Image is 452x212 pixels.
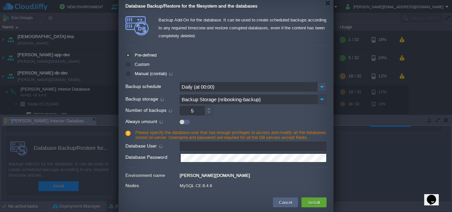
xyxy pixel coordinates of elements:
button: Cancel [277,198,294,206]
div: [PERSON_NAME][DOMAIN_NAME] [180,171,327,178]
div: Backup Add-On for the database. It can be used to create scheduled backups according to any requi... [158,16,327,42]
iframe: chat widget [424,186,445,205]
label: Database Password [125,153,179,162]
label: Database User [125,142,179,150]
span: Database Backup/Restore for the filesystem and the databases [125,3,257,9]
label: Number of backups [125,106,179,115]
img: backup-logo.png [125,16,149,35]
label: Backup storage [125,95,179,104]
label: Pre-defined [133,53,157,58]
label: Manual (crontab) [133,71,173,76]
label: Custom [133,62,150,67]
label: Backup schedule [125,82,179,91]
button: Install [306,198,322,206]
label: Environment name [125,171,179,180]
div: MySQL CE 8.4.6 [180,181,327,188]
label: Always umount [125,117,179,126]
div: Please specify the database user that has enough privileges to access and modify all the database... [125,129,327,140]
label: Nodes [125,181,179,190]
